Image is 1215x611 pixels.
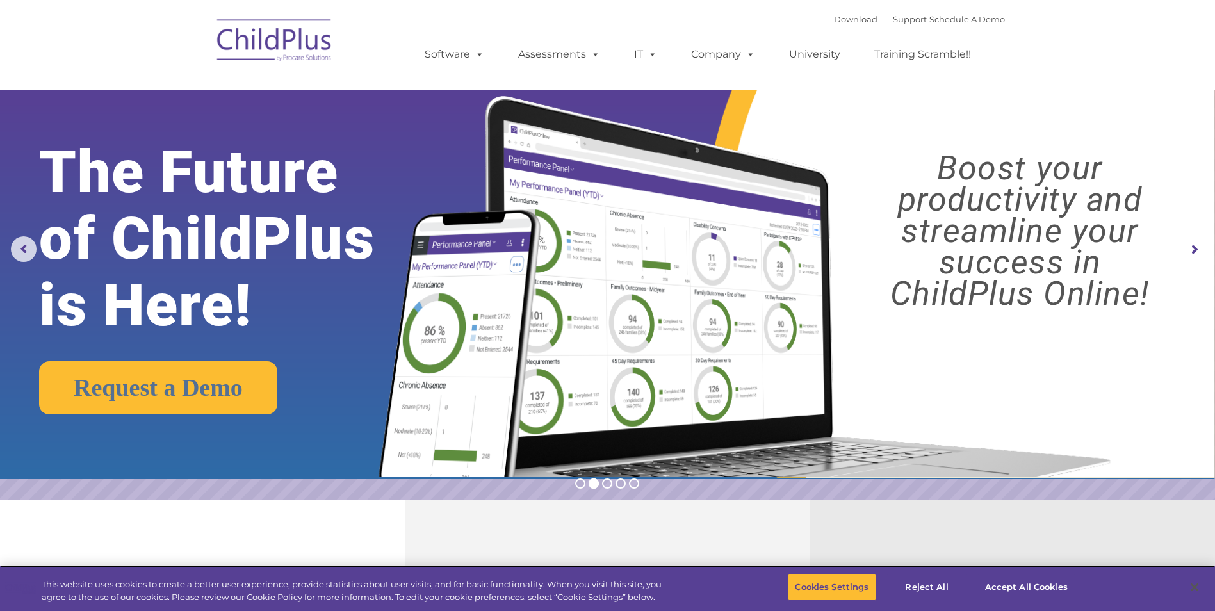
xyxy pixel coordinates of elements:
[861,42,984,67] a: Training Scramble!!
[211,10,339,74] img: ChildPlus by Procare Solutions
[39,361,277,414] a: Request a Demo
[1180,573,1209,601] button: Close
[412,42,497,67] a: Software
[42,578,668,603] div: This website uses cookies to create a better user experience, provide statistics about user visit...
[834,14,877,24] a: Download
[887,574,967,601] button: Reject All
[39,139,427,339] rs-layer: The Future of ChildPlus is Here!
[621,42,670,67] a: IT
[929,14,1005,24] a: Schedule A Demo
[788,574,876,601] button: Cookies Settings
[505,42,613,67] a: Assessments
[840,152,1200,309] rs-layer: Boost your productivity and streamline your success in ChildPlus Online!
[978,574,1075,601] button: Accept All Cookies
[893,14,927,24] a: Support
[178,137,232,147] span: Phone number
[678,42,768,67] a: Company
[834,14,1005,24] font: |
[776,42,853,67] a: University
[178,85,217,94] span: Last name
